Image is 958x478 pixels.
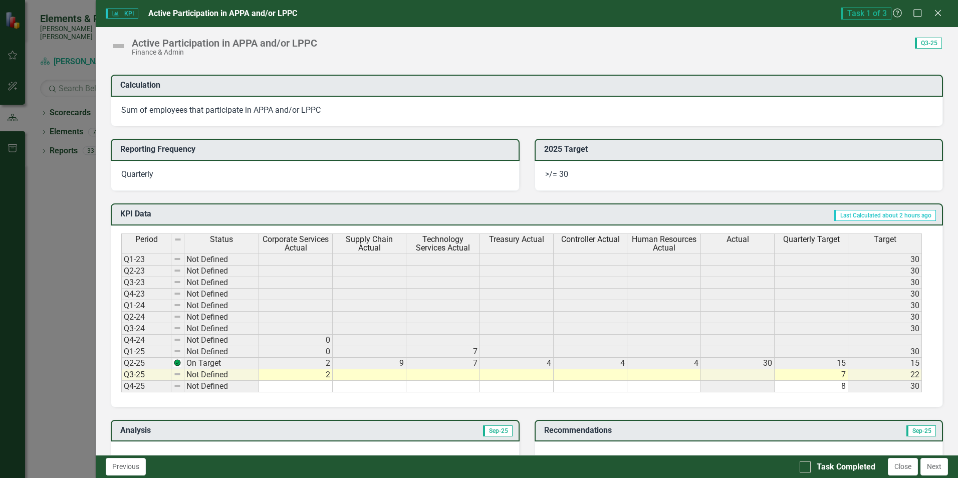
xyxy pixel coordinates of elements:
[483,425,513,436] span: Sep-25
[148,9,297,18] span: Active Participation in APPA and/or LPPC
[920,458,948,475] button: Next
[106,9,138,19] span: KPI
[121,266,171,277] td: Q2-23
[775,381,848,392] td: 8
[173,336,181,344] img: 8DAGhfEEPCf229AAAAAElFTkSuQmCC
[184,346,259,358] td: Not Defined
[408,235,477,253] span: Technology Services Actual
[888,458,918,475] button: Close
[120,209,310,218] h3: KPI Data
[120,81,937,90] h3: Calculation
[173,313,181,321] img: 8DAGhfEEPCf229AAAAAElFTkSuQmCC
[848,254,922,266] td: 30
[544,426,815,435] h3: Recommendations
[111,38,127,54] img: Not Defined
[406,358,480,369] td: 7
[848,289,922,300] td: 30
[848,312,922,323] td: 30
[132,38,317,49] div: Active Participation in APPA and/or LPPC
[335,235,404,253] span: Supply Chain Actual
[629,235,698,253] span: Human Resources Actual
[841,8,891,20] span: Task 1 of 3
[174,235,182,244] img: 8DAGhfEEPCf229AAAAAElFTkSuQmCC
[848,381,922,392] td: 30
[173,301,181,309] img: 8DAGhfEEPCf229AAAAAElFTkSuQmCC
[727,235,749,244] span: Actual
[184,300,259,312] td: Not Defined
[184,335,259,346] td: Not Defined
[121,312,171,323] td: Q2-24
[120,145,513,154] h3: Reporting Frequency
[121,289,171,300] td: Q4-23
[775,369,848,381] td: 7
[121,358,171,369] td: Q2-25
[121,323,171,335] td: Q3-24
[561,235,620,244] span: Controller Actual
[848,346,922,358] td: 30
[173,324,181,332] img: 8DAGhfEEPCf229AAAAAElFTkSuQmCC
[848,323,922,335] td: 30
[173,382,181,390] img: 8DAGhfEEPCf229AAAAAElFTkSuQmCC
[480,358,554,369] td: 4
[848,277,922,289] td: 30
[184,277,259,289] td: Not Defined
[848,369,922,381] td: 22
[173,290,181,298] img: 8DAGhfEEPCf229AAAAAElFTkSuQmCC
[184,323,259,335] td: Not Defined
[775,358,848,369] td: 15
[173,347,181,355] img: 8DAGhfEEPCf229AAAAAElFTkSuQmCC
[173,359,181,367] img: Z
[210,235,233,244] span: Status
[184,289,259,300] td: Not Defined
[261,235,330,253] span: Corporate Services Actual
[184,312,259,323] td: Not Defined
[259,369,333,381] td: 2
[627,358,701,369] td: 4
[406,346,480,358] td: 7
[121,381,171,392] td: Q4-25
[132,49,317,56] div: Finance & Admin
[173,370,181,378] img: 8DAGhfEEPCf229AAAAAElFTkSuQmCC
[259,346,333,358] td: 0
[874,235,896,244] span: Target
[333,358,406,369] td: 9
[121,277,171,289] td: Q3-23
[915,38,942,49] span: Q3-25
[545,169,568,179] span: >/= 30
[173,267,181,275] img: 8DAGhfEEPCf229AAAAAElFTkSuQmCC
[184,381,259,392] td: Not Defined
[848,300,922,312] td: 30
[701,358,775,369] td: 30
[111,161,519,191] div: Quarterly
[121,300,171,312] td: Q1-24
[121,254,171,266] td: Q1-23
[783,235,840,244] span: Quarterly Target
[173,255,181,263] img: 8DAGhfEEPCf229AAAAAElFTkSuQmCC
[259,358,333,369] td: 2
[121,346,171,358] td: Q1-25
[834,210,936,221] span: Last Calculated about 2 hours ago
[135,235,158,244] span: Period
[848,358,922,369] td: 15
[184,358,259,369] td: On Target
[554,358,627,369] td: 4
[906,425,936,436] span: Sep-25
[259,335,333,346] td: 0
[544,145,937,154] h3: 2025 Target
[848,266,922,277] td: 30
[184,369,259,381] td: Not Defined
[173,278,181,286] img: 8DAGhfEEPCf229AAAAAElFTkSuQmCC
[106,458,146,475] button: Previous
[121,105,932,116] p: Sum of employees that participate in APPA and/or LPPC
[121,369,171,381] td: Q3-25
[120,426,317,435] h3: Analysis
[184,254,259,266] td: Not Defined
[184,266,259,277] td: Not Defined
[489,235,544,244] span: Treasury Actual
[817,461,875,473] div: Task Completed
[121,335,171,346] td: Q4-24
